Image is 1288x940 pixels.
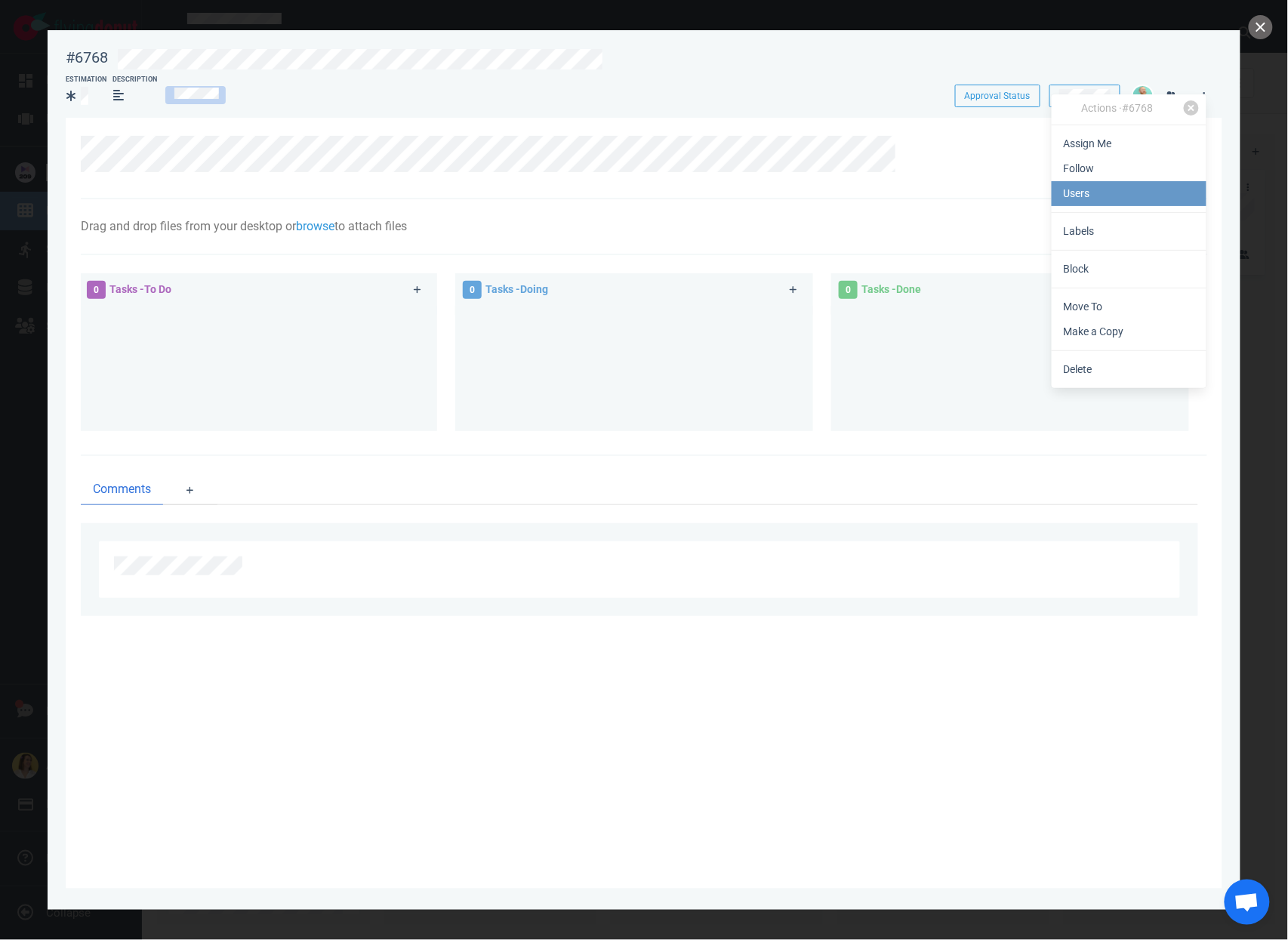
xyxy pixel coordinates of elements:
[463,281,482,299] span: 0
[87,281,106,299] span: 0
[1052,257,1206,282] a: Block
[1052,156,1206,181] a: Follow
[1052,219,1206,244] a: Labels
[93,480,151,498] span: Comments
[1052,181,1206,206] a: Users
[112,75,157,85] div: Description
[955,85,1040,107] button: Approval Status
[1133,86,1153,106] img: 26
[485,283,548,295] span: Tasks - Doing
[1052,294,1206,319] a: Move To
[109,283,171,295] span: Tasks - To Do
[839,281,858,299] span: 0
[1052,357,1206,382] a: Delete
[66,48,108,67] div: #6768
[1052,131,1206,156] a: Assign Me
[861,283,921,295] span: Tasks - Done
[81,219,296,233] span: Drag and drop files from your desktop or
[1225,880,1270,925] a: Ouvrir le chat
[1052,319,1206,344] a: Make a Copy
[334,219,407,233] span: to attach files
[296,219,334,233] a: browse
[66,75,106,85] div: Estimation
[1052,100,1184,119] div: Actions · #6768
[1249,15,1273,39] button: close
